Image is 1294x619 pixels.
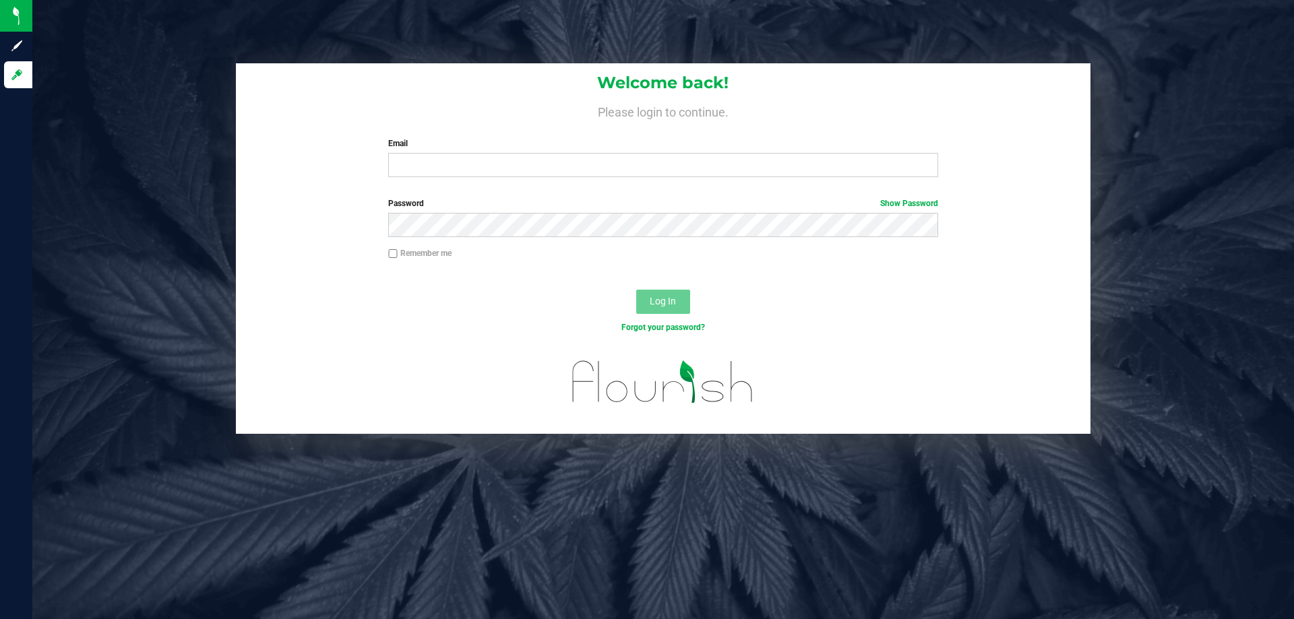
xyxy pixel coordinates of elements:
[636,290,690,314] button: Log In
[10,68,24,82] inline-svg: Log in
[621,323,705,332] a: Forgot your password?
[388,249,398,259] input: Remember me
[236,74,1090,92] h1: Welcome back!
[650,296,676,306] span: Log In
[556,348,770,416] img: flourish_logo.svg
[10,39,24,53] inline-svg: Sign up
[236,102,1090,119] h4: Please login to continue.
[388,199,424,208] span: Password
[880,199,938,208] a: Show Password
[388,137,937,150] label: Email
[388,247,452,259] label: Remember me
